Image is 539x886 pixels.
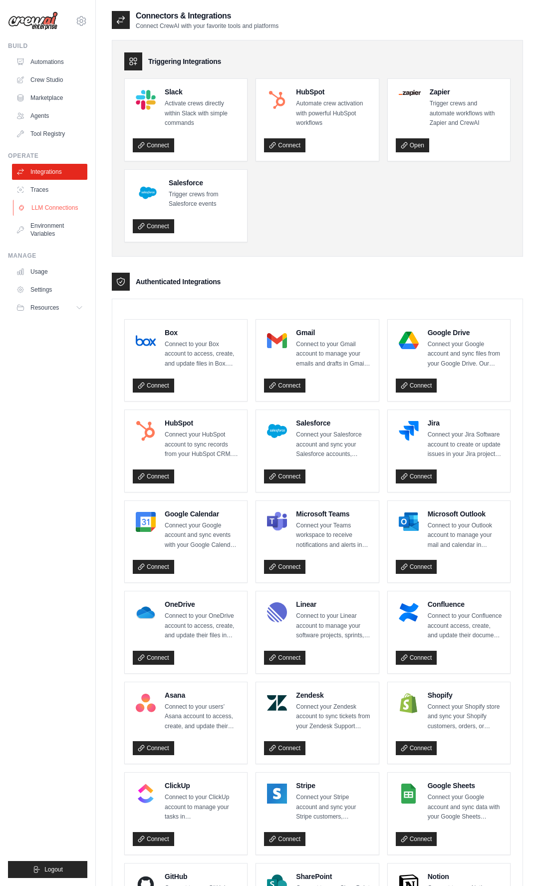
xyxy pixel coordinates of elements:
h4: Linear [296,599,370,609]
p: Connect to your Gmail account to manage your emails and drafts in Gmail. Increase your team’s pro... [296,340,370,369]
p: Connect your Teams workspace to receive notifications and alerts in Teams. Stay connected to impo... [296,521,370,550]
a: Marketplace [12,90,87,106]
p: Connect your Shopify store and sync your Shopify customers, orders, or products. Grow your busine... [428,702,502,732]
img: Google Calendar Logo [136,512,156,532]
a: Connect [133,379,174,393]
span: Logout [44,866,63,874]
span: Resources [30,304,59,312]
p: Automate crew activation with powerful HubSpot workflows [296,99,370,128]
a: Connect [396,741,437,755]
h4: Confluence [428,599,502,609]
p: Connect CrewAI with your favorite tools and platforms [136,22,278,30]
img: Stripe Logo [267,784,287,804]
h4: GitHub [165,872,239,882]
a: Agents [12,108,87,124]
h4: ClickUp [165,781,239,791]
a: Connect [264,560,305,574]
img: Microsoft Teams Logo [267,512,287,532]
img: Asana Logo [136,693,156,713]
h4: Shopify [428,690,502,700]
a: Settings [12,282,87,298]
a: Connect [264,138,305,152]
a: Connect [133,741,174,755]
p: Connect your Stripe account and sync your Stripe customers, payments, or products. Grow your busi... [296,793,370,822]
a: Connect [133,651,174,665]
h4: OneDrive [165,599,239,609]
a: Tool Registry [12,126,87,142]
h4: Salesforce [169,178,239,188]
h4: HubSpot [165,418,239,428]
img: Slack Logo [136,90,156,110]
h4: Google Drive [428,328,502,338]
a: Crew Studio [12,72,87,88]
p: Trigger crews and automate workflows with Zapier and CrewAI [430,99,502,128]
img: Gmail Logo [267,331,287,351]
img: Linear Logo [267,602,287,622]
h4: Microsoft Teams [296,509,370,519]
img: ClickUp Logo [136,784,156,804]
h4: Stripe [296,781,370,791]
img: Zendesk Logo [267,693,287,713]
a: Open [396,138,429,152]
p: Connect your Zendesk account to sync tickets from your Zendesk Support account. Enable your suppo... [296,702,370,732]
h4: Jira [428,418,502,428]
img: Google Sheets Logo [399,784,419,804]
a: Connect [264,469,305,483]
p: Connect your Jira Software account to create or update issues in your Jira projects. Increase you... [428,430,502,459]
img: Jira Logo [399,421,419,441]
div: Operate [8,152,87,160]
img: Logo [8,11,58,30]
p: Connect to your Box account to access, create, and update files in Box. Increase your team’s prod... [165,340,239,369]
h4: Notion [428,872,502,882]
h3: Authenticated Integrations [136,277,221,287]
p: Connect to your Linear account to manage your software projects, sprints, tasks, and bug tracking... [296,611,370,641]
h4: Salesforce [296,418,370,428]
h4: HubSpot [296,87,370,97]
h4: Microsoft Outlook [428,509,502,519]
a: Connect [264,832,305,846]
a: Usage [12,264,87,280]
a: Connect [396,379,437,393]
p: Connect your Google account and sync files from your Google Drive. Our Google Drive integration e... [428,340,502,369]
h4: Asana [165,690,239,700]
h4: Slack [165,87,239,97]
img: Salesforce Logo [267,421,287,441]
a: Connect [133,219,174,233]
button: Resources [12,300,87,316]
h4: Google Calendar [165,509,239,519]
p: Connect your Google account and sync data with your Google Sheets spreadsheets. Our Google Sheets... [428,793,502,822]
img: Box Logo [136,331,156,351]
a: Traces [12,182,87,198]
a: Connect [396,832,437,846]
a: Connect [133,138,174,152]
button: Logout [8,861,87,878]
div: Manage [8,252,87,260]
img: Google Drive Logo [399,331,419,351]
p: Connect your HubSpot account to sync records from your HubSpot CRM. Enable your sales team to clo... [165,430,239,459]
p: Activate crews directly within Slack with simple commands [165,99,239,128]
h4: SharePoint [296,872,370,882]
h4: Zendesk [296,690,370,700]
p: Connect to your OneDrive account to access, create, and update their files in OneDrive. Increase ... [165,611,239,641]
a: Automations [12,54,87,70]
a: Connect [264,379,305,393]
div: Build [8,42,87,50]
img: Confluence Logo [399,602,419,622]
img: Microsoft Outlook Logo [399,512,419,532]
p: Connect to your Confluence account access, create, and update their documents in Confluence. Incr... [428,611,502,641]
a: Connect [133,832,174,846]
h4: Box [165,328,239,338]
p: Connect to your ClickUp account to manage your tasks in [GEOGRAPHIC_DATA]. Increase your team’s p... [165,793,239,822]
p: Connect your Google account and sync events with your Google Calendar. Increase your productivity... [165,521,239,550]
h4: Gmail [296,328,370,338]
a: Environment Variables [12,218,87,242]
h3: Triggering Integrations [148,56,221,66]
img: HubSpot Logo [267,90,287,110]
a: Connect [396,469,437,483]
h4: Google Sheets [428,781,502,791]
a: Connect [396,560,437,574]
img: Shopify Logo [399,693,419,713]
a: Connect [264,741,305,755]
a: Connect [396,651,437,665]
p: Trigger crews from Salesforce events [169,190,239,209]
